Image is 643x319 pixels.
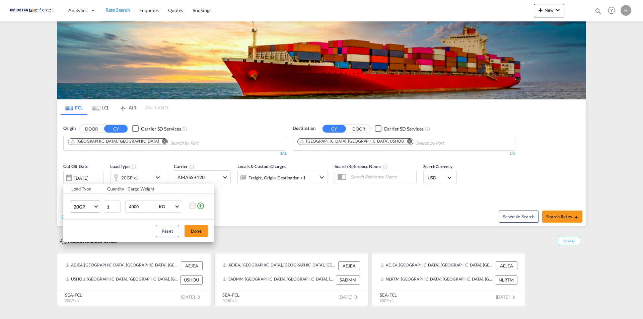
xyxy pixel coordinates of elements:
input: Qty [104,201,121,213]
div: KG [159,204,165,209]
th: Quantity [103,184,124,194]
button: Done [185,225,208,237]
th: Load Type [63,184,103,194]
button: Reset [156,225,179,237]
md-icon: icon-minus-circle-outline [189,202,197,210]
div: Cargo Weight [128,186,185,192]
input: Enter Weight [128,201,155,212]
span: 20GP [74,204,93,210]
md-select: Choose: 20GP [70,201,100,213]
md-icon: icon-plus-circle-outline [197,202,205,210]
